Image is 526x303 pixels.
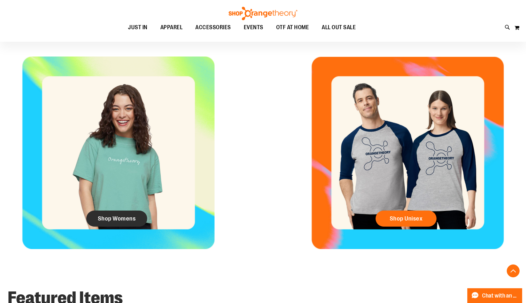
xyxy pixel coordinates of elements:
span: JUST IN [128,20,148,35]
a: Shop Unisex [376,211,437,227]
img: Shop Orangetheory [228,7,298,20]
a: Shop Womens [86,211,147,227]
span: Shop Womens [98,215,136,222]
span: ACCESSORIES [195,20,231,35]
span: EVENTS [244,20,263,35]
button: Chat with an Expert [467,288,522,303]
span: Chat with an Expert [482,293,518,299]
button: Back To Top [507,264,520,277]
span: ALL OUT SALE [322,20,356,35]
span: OTF AT HOME [276,20,309,35]
span: Shop Unisex [390,215,423,222]
span: APPAREL [160,20,183,35]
